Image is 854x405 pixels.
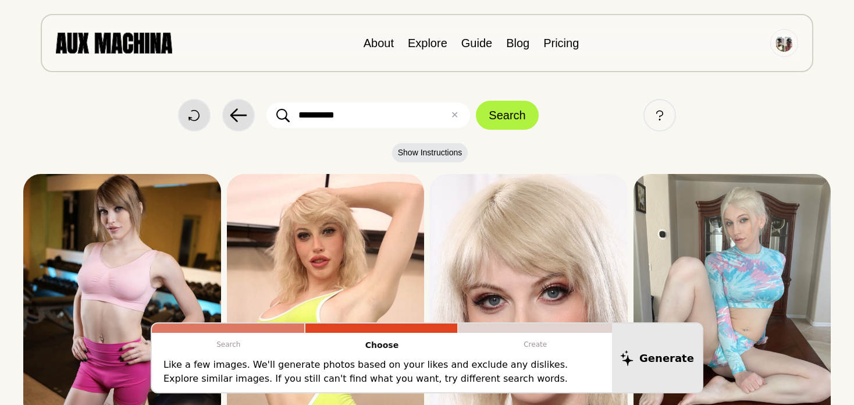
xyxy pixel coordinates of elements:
button: Search [476,101,538,130]
button: Generate [612,324,702,392]
p: Like a few images. We'll generate photos based on your likes and exclude any dislikes. Explore si... [163,358,600,386]
a: About [364,37,394,49]
p: Search [152,333,305,356]
a: Blog [506,37,529,49]
img: AUX MACHINA [56,33,172,53]
button: Show Instructions [392,143,468,162]
a: Pricing [543,37,579,49]
a: Guide [461,37,492,49]
a: Explore [408,37,447,49]
img: Avatar [775,34,793,52]
button: ✕ [451,108,458,122]
p: Choose [305,333,459,358]
button: Back [222,99,255,132]
button: Help [643,99,676,132]
p: Create [458,333,612,356]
